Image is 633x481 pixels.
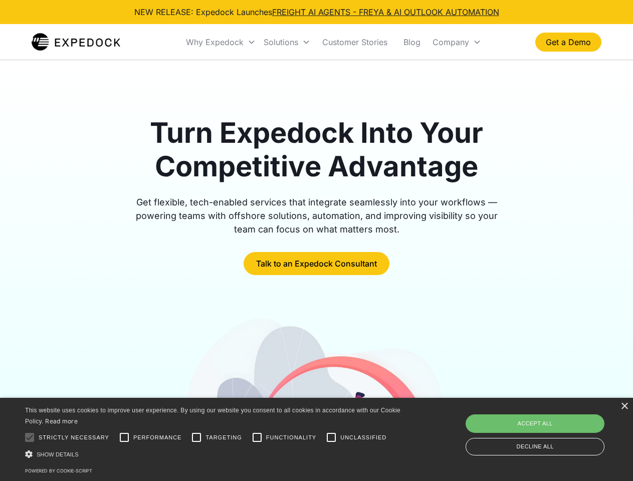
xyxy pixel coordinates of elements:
[25,468,92,473] a: Powered by cookie-script
[133,433,182,442] span: Performance
[45,417,78,425] a: Read more
[134,6,499,18] div: NEW RELEASE: Expedock Launches
[433,37,469,47] div: Company
[205,433,242,442] span: Targeting
[182,25,260,59] div: Why Expedock
[466,373,633,481] iframe: Chat Widget
[32,32,120,52] a: home
[260,25,314,59] div: Solutions
[314,25,395,59] a: Customer Stories
[429,25,485,59] div: Company
[272,7,499,17] a: FREIGHT AI AGENTS - FREYA & AI OUTLOOK AUTOMATION
[244,252,389,275] a: Talk to an Expedock Consultant
[340,433,386,442] span: Unclassified
[25,449,404,459] div: Show details
[39,433,109,442] span: Strictly necessary
[124,195,509,236] div: Get flexible, tech-enabled services that integrate seamlessly into your workflows — powering team...
[535,33,601,52] a: Get a Demo
[32,32,120,52] img: Expedock Logo
[395,25,429,59] a: Blog
[124,116,509,183] h1: Turn Expedock Into Your Competitive Advantage
[264,37,298,47] div: Solutions
[37,451,79,457] span: Show details
[266,433,316,442] span: Functionality
[186,37,244,47] div: Why Expedock
[25,407,400,425] span: This website uses cookies to improve user experience. By using our website you consent to all coo...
